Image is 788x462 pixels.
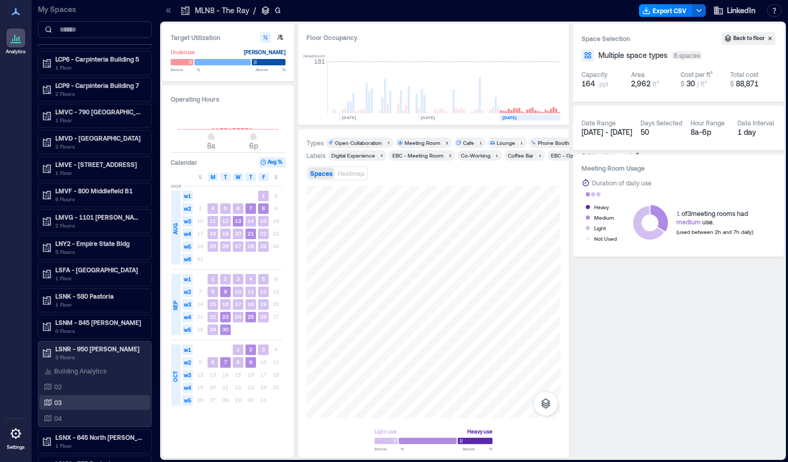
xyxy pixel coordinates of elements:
[235,218,241,224] text: 13
[599,80,608,88] span: ppl
[462,446,492,452] span: Above %
[262,192,265,199] text: 1
[55,221,144,230] p: 2 Floors
[55,169,144,177] p: 1 Floor
[3,25,29,58] a: Analytics
[672,51,702,60] div: 8 spaces
[182,382,193,393] span: w4
[307,139,324,147] div: Types
[55,142,144,151] p: 2 Floors
[224,276,227,282] text: 2
[171,223,180,234] span: AUG
[211,276,214,282] text: 1
[335,139,382,146] div: Open Collaboration
[195,5,249,16] p: MLN8 - The Ray
[222,313,229,320] text: 23
[582,70,607,78] div: Capacity
[392,152,444,159] div: EBC - Meeting Room
[255,66,285,73] span: Above %
[737,119,774,127] div: Data Interval
[573,140,579,146] div: 1
[182,357,193,368] span: w2
[171,371,180,382] span: OCT
[375,426,397,437] div: Light use
[248,230,254,237] text: 21
[55,213,144,221] p: LMVG - 1101 [PERSON_NAME] B7
[594,233,617,244] div: Not Used
[55,248,144,256] p: 5 Floors
[55,266,144,274] p: LSFA - [GEOGRAPHIC_DATA]
[262,205,265,211] text: 8
[249,173,252,181] span: T
[307,151,326,160] div: Labels
[171,32,285,43] h3: Target Utilization
[55,441,144,450] p: 1 Floor
[199,173,202,181] span: S
[262,173,265,181] span: F
[55,186,144,195] p: LMVF - 800 Middlefield B1
[653,80,659,87] span: ft²
[405,139,440,146] div: Meeting Room
[730,70,759,78] div: Total cost
[551,152,613,159] div: EBC - Open Collaboration
[518,140,525,146] div: 1
[55,90,144,98] p: 2 Floors
[631,79,651,88] span: 2,962
[55,116,144,124] p: 1 Floor
[54,398,62,407] p: 03
[691,127,729,137] div: 8a - 6p
[210,326,216,332] text: 29
[211,205,214,211] text: 4
[594,223,606,233] div: Light
[54,414,62,422] p: 04
[3,421,28,454] a: Settings
[248,301,254,307] text: 18
[55,81,144,90] p: LCP9 - Carpinteria Building 7
[631,70,645,78] div: Area
[55,107,144,116] p: LMVC - 790 [GEOGRAPHIC_DATA] B2
[641,127,682,137] div: 50
[55,353,144,361] p: 3 Floors
[182,287,193,297] span: w2
[260,288,267,294] text: 12
[676,209,753,226] div: of 3 meeting rooms had use.
[54,382,62,391] p: 02
[342,115,356,120] text: [DATE]
[681,70,713,78] div: Cost per ft²
[210,301,216,307] text: 15
[182,395,193,406] span: w5
[582,119,616,127] div: Date Range
[503,115,517,120] text: [DATE]
[55,239,144,248] p: LNY2 - Empire State Bldg
[259,157,285,168] button: Avg %
[260,218,267,224] text: 15
[508,152,534,159] div: Coffee Bar
[249,359,252,365] text: 9
[55,63,144,72] p: 1 Floor
[182,203,193,214] span: w2
[211,173,215,181] span: M
[710,2,759,19] button: LinkedIn
[461,152,490,159] div: Co-Working
[639,4,693,17] button: Export CSV
[378,152,385,159] div: 4
[55,345,144,353] p: LSNR - 950 [PERSON_NAME]
[444,140,450,146] div: 3
[182,216,193,227] span: w3
[182,312,193,322] span: w4
[249,346,252,352] text: 2
[307,32,560,43] div: Floor Occupancy
[210,313,216,320] text: 22
[594,202,609,212] div: Heavy
[310,170,332,177] span: Spaces
[224,173,227,181] span: T
[253,5,256,16] p: /
[260,301,267,307] text: 19
[336,168,367,179] button: Heatmap
[722,32,775,45] button: Back to floor
[497,139,515,146] div: Lounge
[55,300,144,309] p: 1 Floor
[7,444,25,450] p: Settings
[385,140,391,146] div: 7
[467,426,492,437] div: Heavy use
